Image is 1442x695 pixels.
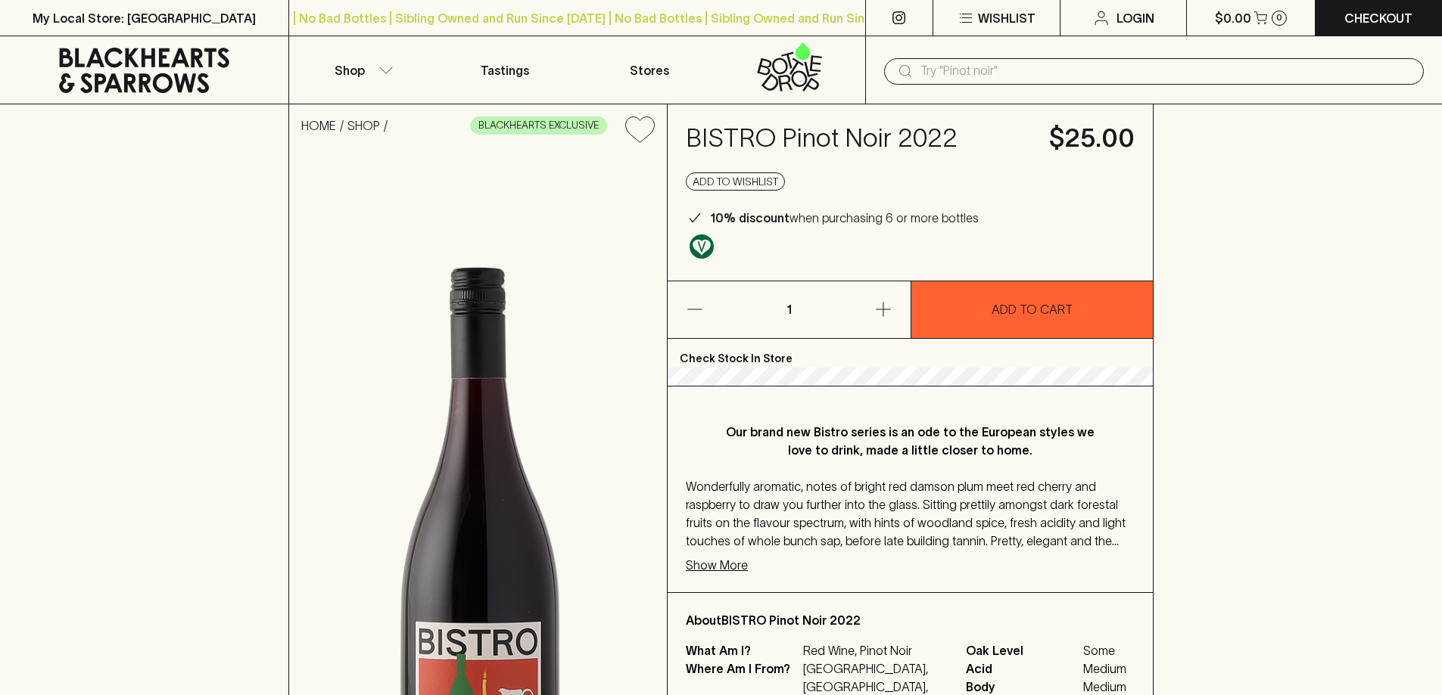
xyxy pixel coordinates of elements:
[686,611,1135,629] p: About BISTRO Pinot Noir 2022
[1083,641,1135,659] span: Some
[803,641,948,659] p: Red Wine, Pinot Noir
[578,36,721,104] a: Stores
[1083,659,1135,678] span: Medium
[433,36,577,104] a: Tastings
[686,172,785,191] button: Add to wishlist
[911,281,1154,338] button: ADD TO CART
[471,118,606,133] span: BLACKHEARTS EXCLUSIVE
[335,61,365,79] p: Shop
[686,479,1126,566] span: Wonderfully aromatic, notes of bright red damson plum meet red cherry and raspberry to draw you f...
[1276,14,1282,22] p: 0
[690,234,714,259] img: Vegan
[716,423,1104,459] p: Our brand new Bistro series is an ode to the European styles we love to drink, made a little clos...
[347,119,380,132] a: SHOP
[1344,9,1412,27] p: Checkout
[920,59,1412,83] input: Try "Pinot noir"
[686,231,718,262] a: Made without the use of any animal products.
[668,339,1153,368] p: Check Stock In Store
[966,641,1079,659] span: Oak Level
[686,641,799,659] p: What Am I?
[289,36,433,104] button: Shop
[481,61,529,79] p: Tastings
[710,209,979,227] p: when purchasing 6 or more bottles
[686,123,1031,154] h4: BISTRO Pinot Noir 2022
[1215,9,1251,27] p: $0.00
[771,281,807,338] p: 1
[619,110,661,149] button: Add to wishlist
[710,211,790,225] b: 10% discount
[686,556,748,574] p: Show More
[966,659,1079,678] span: Acid
[1117,9,1154,27] p: Login
[33,9,256,27] p: My Local Store: [GEOGRAPHIC_DATA]
[992,300,1073,318] p: ADD TO CART
[301,119,336,132] a: HOME
[978,9,1036,27] p: Wishlist
[1049,123,1135,154] h4: $25.00
[630,61,669,79] p: Stores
